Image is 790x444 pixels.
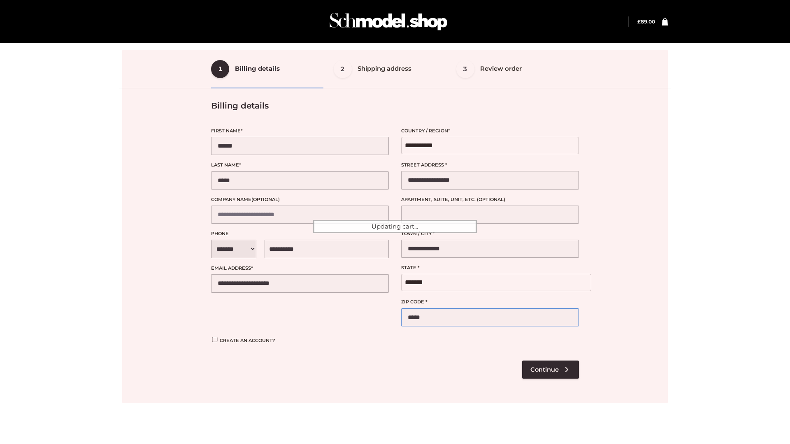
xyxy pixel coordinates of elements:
a: £89.00 [637,18,655,25]
img: Schmodel Admin 964 [327,5,450,38]
div: Updating cart... [313,220,477,233]
span: £ [637,18,641,25]
bdi: 89.00 [637,18,655,25]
